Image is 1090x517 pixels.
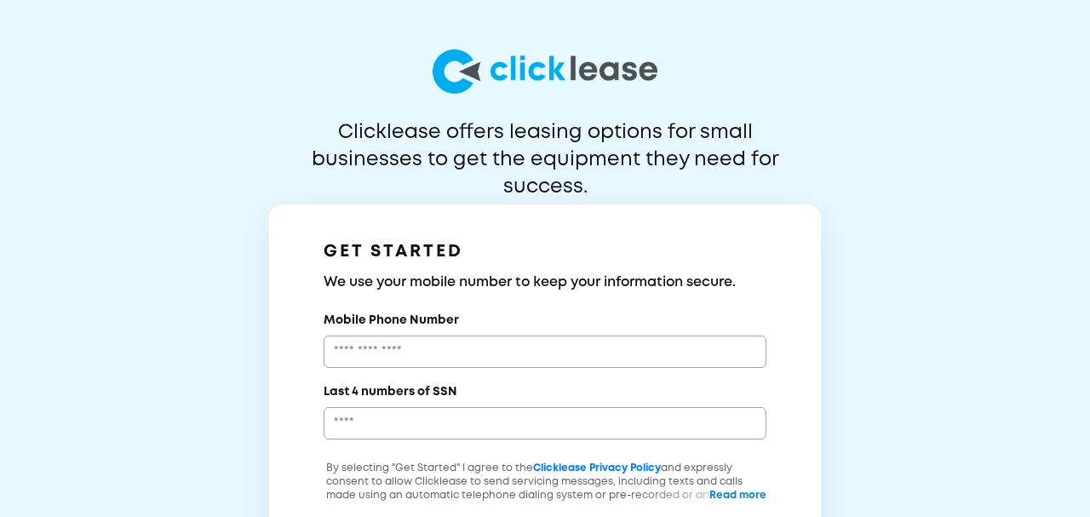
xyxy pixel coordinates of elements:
[324,273,766,293] h3: We use your mobile number to keep your information secure.
[533,463,661,473] a: Clicklease Privacy Policy
[324,238,766,266] h1: GET STARTED
[433,49,657,94] img: logo-larg
[324,312,459,329] label: Mobile Phone Number
[324,383,457,400] label: Last 4 numbers of SSN
[270,119,820,174] p: Clicklease offers leasing options for small businesses to get the equipment they need for success.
